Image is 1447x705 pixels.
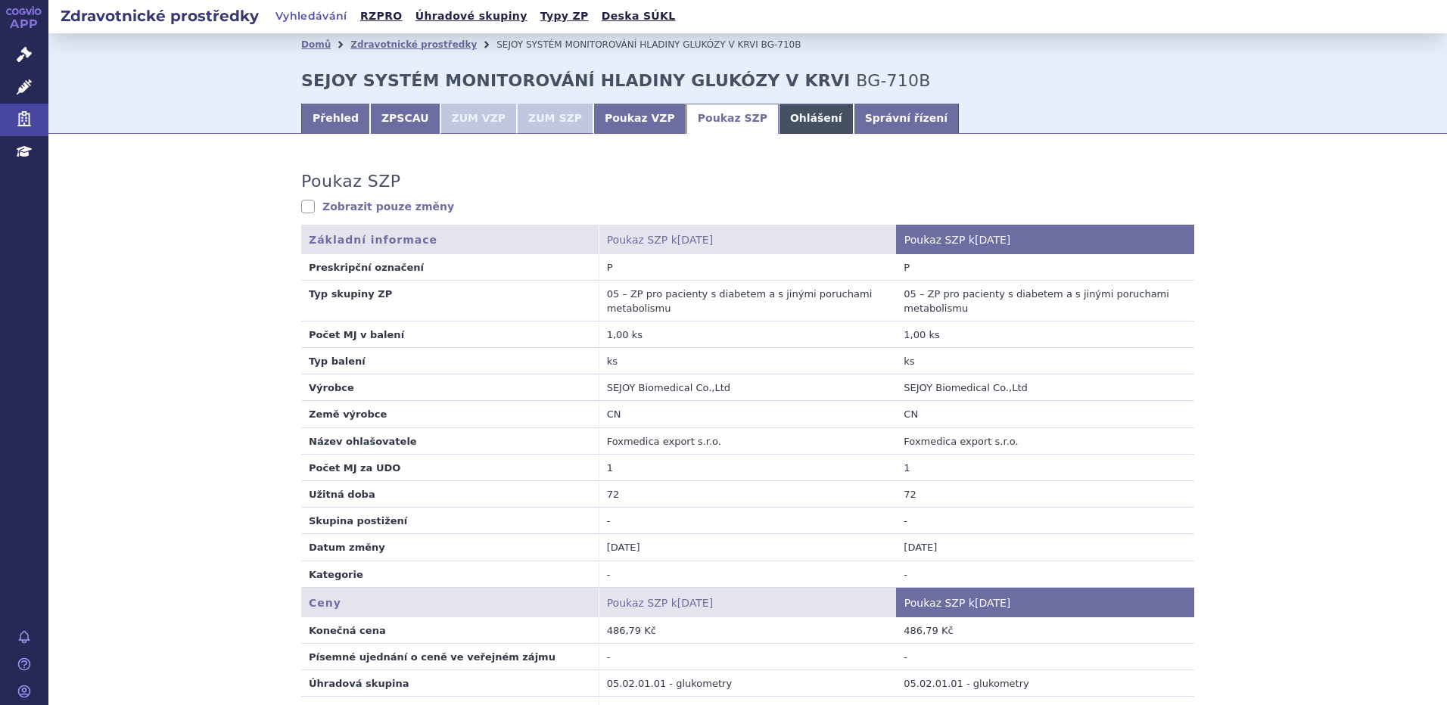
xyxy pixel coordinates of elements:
[896,321,1193,347] td: 1,00 ks
[856,71,930,90] span: BG-710B
[854,104,959,134] a: Správní řízení
[896,670,1193,697] td: 05.02.01.01 - glukometry
[599,534,896,561] td: [DATE]
[599,321,896,347] td: 1,00 ks
[761,39,801,50] span: BG-710B
[975,597,1010,609] span: [DATE]
[599,617,896,644] td: 486,79 Kč
[779,104,854,134] a: Ohlášení
[301,225,599,254] th: Základní informace
[309,678,409,689] strong: Úhradová skupina
[309,462,400,474] strong: Počet MJ za UDO
[301,71,850,90] strong: SEJOY SYSTÉM MONITOROVÁNÍ HLADINY GLUKÓZY V KRVI
[896,374,1193,401] td: SEJOY Biomedical Co.,Ltd
[48,5,271,26] h2: Zdravotnické prostředky
[599,427,896,454] td: Foxmedica export s.r.o.
[896,454,1193,480] td: 1
[686,104,779,134] a: Poukaz SZP
[301,39,331,50] a: Domů
[309,262,424,273] strong: Preskripční označení
[896,481,1193,508] td: 72
[496,39,758,50] span: SEJOY SYSTÉM MONITOROVÁNÍ HLADINY GLUKÓZY V KRVI
[896,643,1193,669] td: -
[896,534,1193,561] td: [DATE]
[599,225,896,254] th: Poukaz SZP k
[597,6,680,26] a: Deska SÚKL
[896,561,1193,587] td: -
[599,481,896,508] td: 72
[599,643,896,669] td: -
[309,489,375,500] strong: Užitná doba
[370,104,440,134] a: ZPSCAU
[599,588,896,617] th: Poukaz SZP k
[309,625,386,636] strong: Konečná cena
[896,588,1193,617] th: Poukaz SZP k
[350,39,477,50] a: Zdravotnické prostředky
[301,588,599,617] th: Ceny
[975,234,1010,246] span: [DATE]
[599,670,896,697] td: 05.02.01.01 - glukometry
[896,225,1193,254] th: Poukaz SZP k
[309,408,387,420] strong: Země výrobce
[593,104,686,134] a: Poukaz VZP
[536,6,593,26] a: Typy ZP
[599,254,896,281] td: P
[896,508,1193,534] td: -
[599,348,896,374] td: ks
[356,6,407,26] a: RZPRO
[309,356,366,367] strong: Typ balení
[896,254,1193,281] td: P
[599,374,896,401] td: SEJOY Biomedical Co.,Ltd
[309,382,354,393] strong: Výrobce
[599,281,896,321] td: 05 – ZP pro pacienty s diabetem a s jinými poruchami metabolismu
[309,569,363,580] strong: Kategorie
[599,508,896,534] td: -
[896,401,1193,427] td: CN
[599,561,896,587] td: -
[309,329,404,340] strong: Počet MJ v balení
[599,401,896,427] td: CN
[301,199,454,214] a: Zobrazit pouze změny
[309,651,555,663] strong: Písemné ujednání o ceně ve veřejném zájmu
[301,172,401,191] h3: Poukaz SZP
[896,617,1193,644] td: 486,79 Kč
[309,436,417,447] strong: Název ohlašovatele
[309,515,407,526] strong: Skupina postižení
[896,281,1193,321] td: 05 – ZP pro pacienty s diabetem a s jinými poruchami metabolismu
[896,427,1193,454] td: Foxmedica export s.r.o.
[301,104,370,134] a: Přehled
[309,542,385,553] strong: Datum změny
[677,597,713,609] span: [DATE]
[896,348,1193,374] td: ks
[599,454,896,480] td: 1
[271,6,352,27] a: Vyhledávání
[309,288,392,300] strong: Typ skupiny ZP
[677,234,713,246] span: [DATE]
[411,6,532,26] a: Úhradové skupiny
